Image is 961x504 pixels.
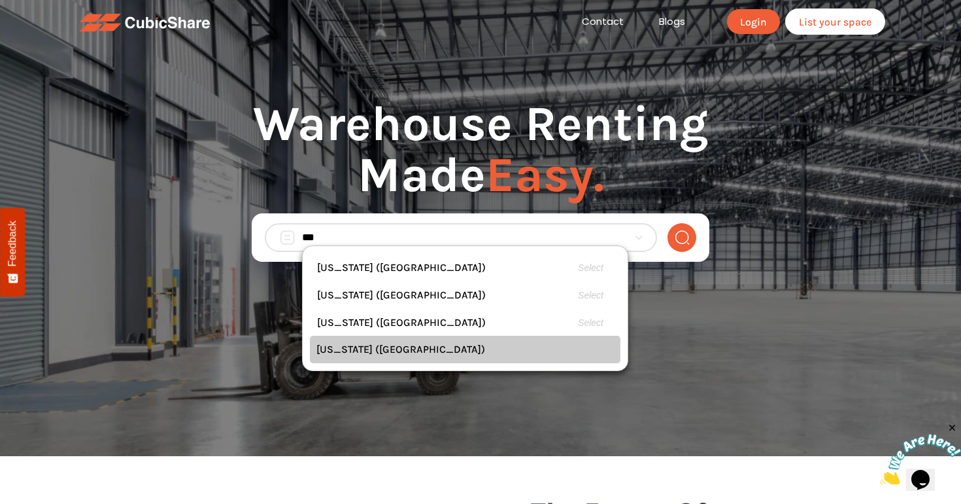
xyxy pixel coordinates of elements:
span: Easy. [486,146,604,204]
img: search-normal.png [674,230,690,245]
span: Feedback [7,221,18,266]
button: Select [568,314,613,331]
a: Contact [564,14,641,29]
h1: Warehouse Renting Made [252,98,709,213]
button: Select [568,287,613,304]
a: List your space [785,9,885,35]
iframe: chat widget [880,422,961,484]
a: Login [727,9,780,34]
div: [US_STATE] ([GEOGRAPHIC_DATA]) [310,336,620,363]
button: Select [568,259,613,276]
a: Blogs [641,14,703,29]
div: [US_STATE] ([GEOGRAPHIC_DATA]) [311,281,620,309]
p: List. Rent. Enjoy [252,309,709,329]
div: [US_STATE] ([GEOGRAPHIC_DATA]) [311,254,620,281]
div: [US_STATE] ([GEOGRAPHIC_DATA]) [311,309,620,336]
img: search_box.png [279,230,295,245]
button: Select [569,341,614,358]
